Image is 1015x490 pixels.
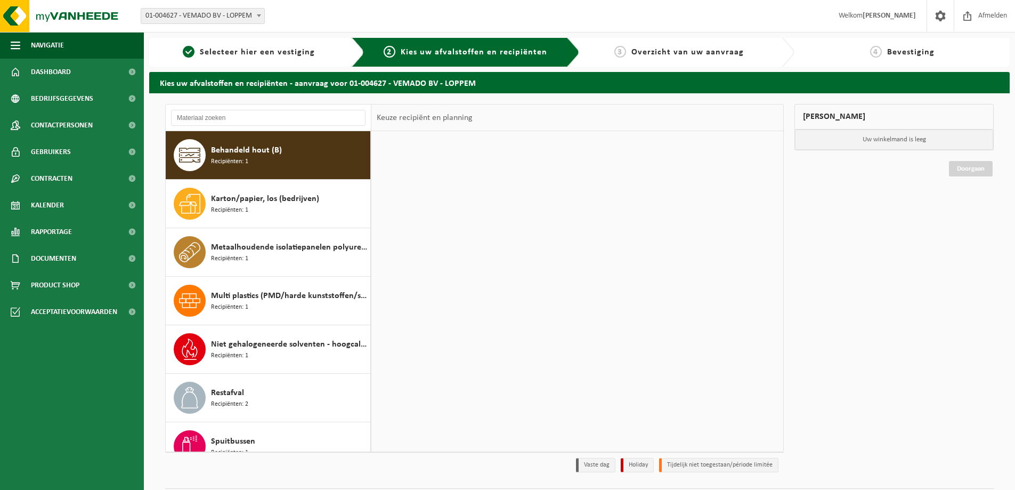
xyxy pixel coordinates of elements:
[211,241,368,254] span: Metaalhoudende isolatiepanelen polyurethaan (PU)
[31,165,72,192] span: Contracten
[31,32,64,59] span: Navigatie
[794,104,994,130] div: [PERSON_NAME]
[211,192,319,205] span: Karton/papier, los (bedrijven)
[31,299,117,325] span: Acceptatievoorwaarden
[211,435,255,448] span: Spuitbussen
[795,130,993,150] p: Uw winkelmand is leeg
[211,144,282,157] span: Behandeld hout (B)
[401,48,547,57] span: Kies uw afvalstoffen en recipiënten
[166,325,371,374] button: Niet gehalogeneerde solventen - hoogcalorisch in kleinverpakking Recipiënten: 1
[211,399,248,409] span: Recipiënten: 2
[149,72,1010,93] h2: Kies uw afvalstoffen en recipiënten - aanvraag voor 01-004627 - VEMADO BV - LOPPEM
[659,458,778,472] li: Tijdelijk niet toegestaan/période limitée
[31,219,72,245] span: Rapportage
[211,338,368,351] span: Niet gehalogeneerde solventen - hoogcalorisch in kleinverpakking
[211,157,248,167] span: Recipiënten: 1
[211,448,248,458] span: Recipiënten: 1
[371,105,478,131] div: Keuze recipiënt en planning
[211,254,248,264] span: Recipiënten: 1
[141,8,265,24] span: 01-004627 - VEMADO BV - LOPPEM
[155,46,343,59] a: 1Selecteer hier een vestiging
[211,302,248,312] span: Recipiënten: 1
[31,112,93,139] span: Contactpersonen
[211,290,368,302] span: Multi plastics (PMD/harde kunststoffen/spanbanden/EPS/folie naturel/folie gemengd)
[621,458,654,472] li: Holiday
[211,351,248,361] span: Recipiënten: 1
[211,387,244,399] span: Restafval
[31,272,79,299] span: Product Shop
[576,458,615,472] li: Vaste dag
[166,180,371,228] button: Karton/papier, los (bedrijven) Recipiënten: 1
[171,110,366,126] input: Materiaal zoeken
[949,161,993,176] a: Doorgaan
[211,205,248,215] span: Recipiënten: 1
[870,46,882,58] span: 4
[31,85,93,112] span: Bedrijfsgegevens
[166,422,371,471] button: Spuitbussen Recipiënten: 1
[384,46,395,58] span: 2
[887,48,935,57] span: Bevestiging
[166,277,371,325] button: Multi plastics (PMD/harde kunststoffen/spanbanden/EPS/folie naturel/folie gemengd) Recipiënten: 1
[31,192,64,219] span: Kalender
[183,46,194,58] span: 1
[31,139,71,165] span: Gebruikers
[166,374,371,422] button: Restafval Recipiënten: 2
[614,46,626,58] span: 3
[31,245,76,272] span: Documenten
[166,228,371,277] button: Metaalhoudende isolatiepanelen polyurethaan (PU) Recipiënten: 1
[863,12,916,20] strong: [PERSON_NAME]
[141,9,264,23] span: 01-004627 - VEMADO BV - LOPPEM
[631,48,744,57] span: Overzicht van uw aanvraag
[31,59,71,85] span: Dashboard
[166,131,371,180] button: Behandeld hout (B) Recipiënten: 1
[200,48,315,57] span: Selecteer hier een vestiging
